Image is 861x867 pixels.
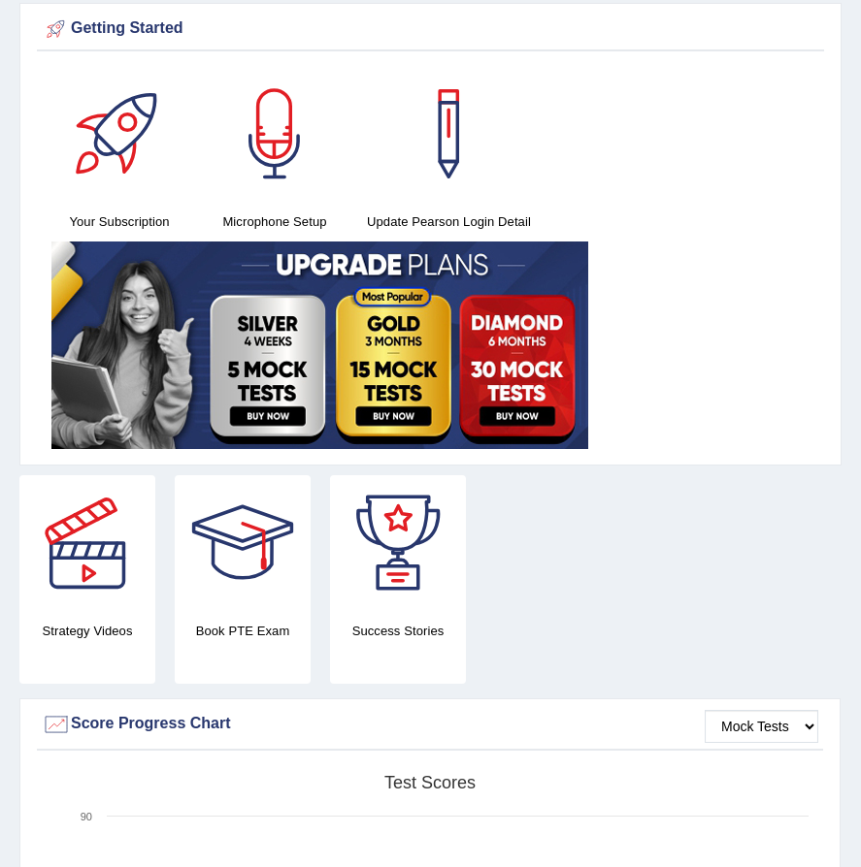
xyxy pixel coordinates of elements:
h4: Strategy Videos [19,621,155,641]
div: Getting Started [42,15,819,44]
h4: Success Stories [330,621,466,641]
h4: Your Subscription [51,211,187,232]
tspan: Test scores [384,773,476,792]
div: Score Progress Chart [42,710,818,739]
h4: Microphone Setup [207,211,343,232]
h4: Update Pearson Login Detail [362,211,536,232]
img: small5.jpg [51,241,588,449]
text: 90 [81,811,92,822]
h4: Book PTE Exam [175,621,311,641]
